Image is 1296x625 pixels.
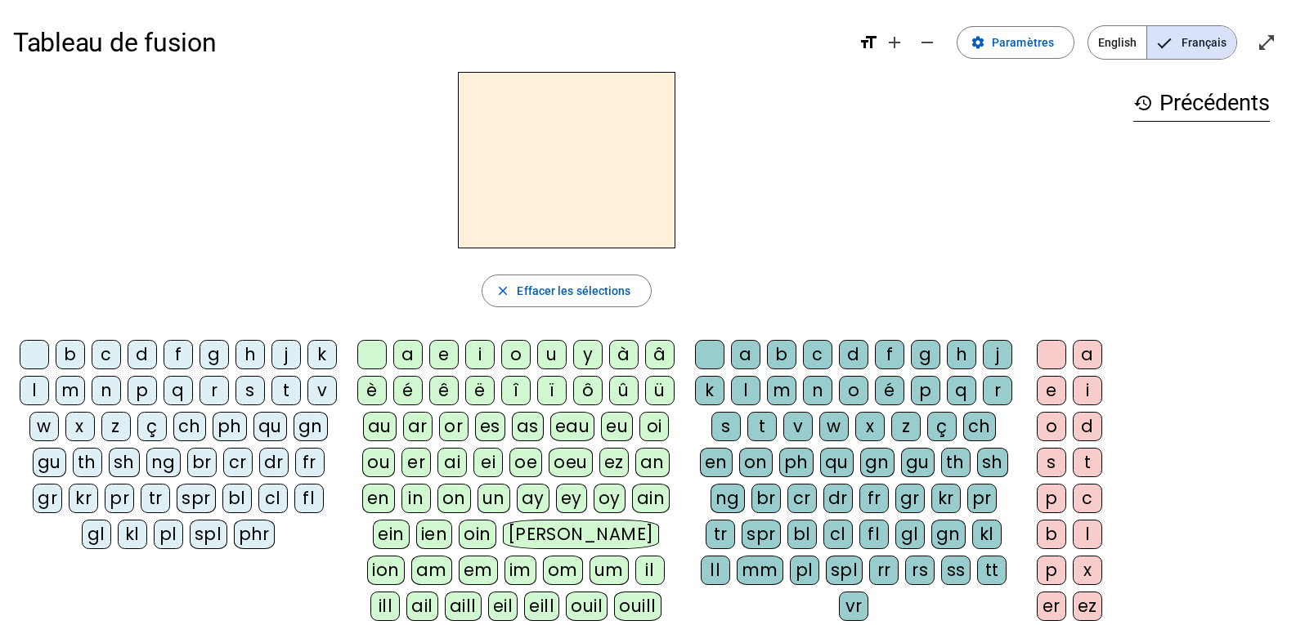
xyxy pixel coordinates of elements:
div: es [475,412,505,441]
div: p [128,376,157,405]
div: fl [859,520,889,549]
div: e [1037,376,1066,405]
div: aill [445,592,482,621]
div: c [803,340,832,369]
div: ion [367,556,405,585]
button: Effacer les sélections [482,275,651,307]
div: y [573,340,603,369]
div: un [478,484,510,513]
div: k [695,376,724,405]
div: c [1073,484,1102,513]
div: spl [826,556,863,585]
div: en [700,448,733,477]
div: o [839,376,868,405]
div: gu [33,448,66,477]
div: z [891,412,921,441]
div: ay [517,484,549,513]
div: ê [429,376,459,405]
div: [PERSON_NAME] [503,520,659,549]
div: au [363,412,397,441]
div: em [459,556,498,585]
div: ü [645,376,675,405]
div: ch [173,412,206,441]
div: gr [33,484,62,513]
mat-icon: open_in_full [1257,33,1276,52]
div: ey [556,484,587,513]
div: br [187,448,217,477]
div: sh [977,448,1008,477]
div: ez [1073,592,1102,621]
div: m [767,376,796,405]
div: é [393,376,423,405]
div: x [65,412,95,441]
div: f [875,340,904,369]
div: rr [869,556,899,585]
span: English [1088,26,1146,59]
div: oe [509,448,542,477]
div: ss [941,556,971,585]
div: ç [927,412,957,441]
div: v [307,376,337,405]
div: tt [977,556,1007,585]
div: g [911,340,940,369]
div: oy [594,484,626,513]
div: rs [905,556,935,585]
div: fr [295,448,325,477]
div: o [501,340,531,369]
div: kl [972,520,1002,549]
div: qu [820,448,854,477]
div: g [200,340,229,369]
div: br [751,484,781,513]
div: er [401,448,431,477]
div: gn [931,520,966,549]
div: t [1073,448,1102,477]
div: spr [742,520,781,549]
div: ei [473,448,503,477]
div: ç [137,412,167,441]
div: cr [223,448,253,477]
div: in [401,484,431,513]
div: tr [706,520,735,549]
div: ë [465,376,495,405]
div: cl [258,484,288,513]
mat-icon: remove [917,33,937,52]
div: an [635,448,670,477]
div: û [609,376,639,405]
div: ng [146,448,181,477]
div: ï [537,376,567,405]
div: th [941,448,971,477]
button: Paramètres [957,26,1074,59]
div: cl [823,520,853,549]
div: x [855,412,885,441]
div: k [307,340,337,369]
div: eu [601,412,633,441]
div: l [731,376,760,405]
h1: Tableau de fusion [13,16,845,69]
div: ill [370,592,400,621]
div: e [429,340,459,369]
div: ph [779,448,814,477]
div: fr [859,484,889,513]
div: bl [787,520,817,549]
h3: Précédents [1133,85,1270,122]
div: q [164,376,193,405]
div: tr [141,484,170,513]
div: mm [737,556,783,585]
div: cr [787,484,817,513]
div: ien [416,520,453,549]
div: oeu [549,448,593,477]
div: ez [599,448,629,477]
div: gn [294,412,328,441]
div: eill [524,592,559,621]
div: ô [573,376,603,405]
button: Augmenter la taille de la police [878,26,911,59]
div: ail [406,592,438,621]
div: pl [154,520,183,549]
div: d [128,340,157,369]
div: r [200,376,229,405]
div: à [609,340,639,369]
div: w [819,412,849,441]
div: th [73,448,102,477]
div: h [947,340,976,369]
div: z [101,412,131,441]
